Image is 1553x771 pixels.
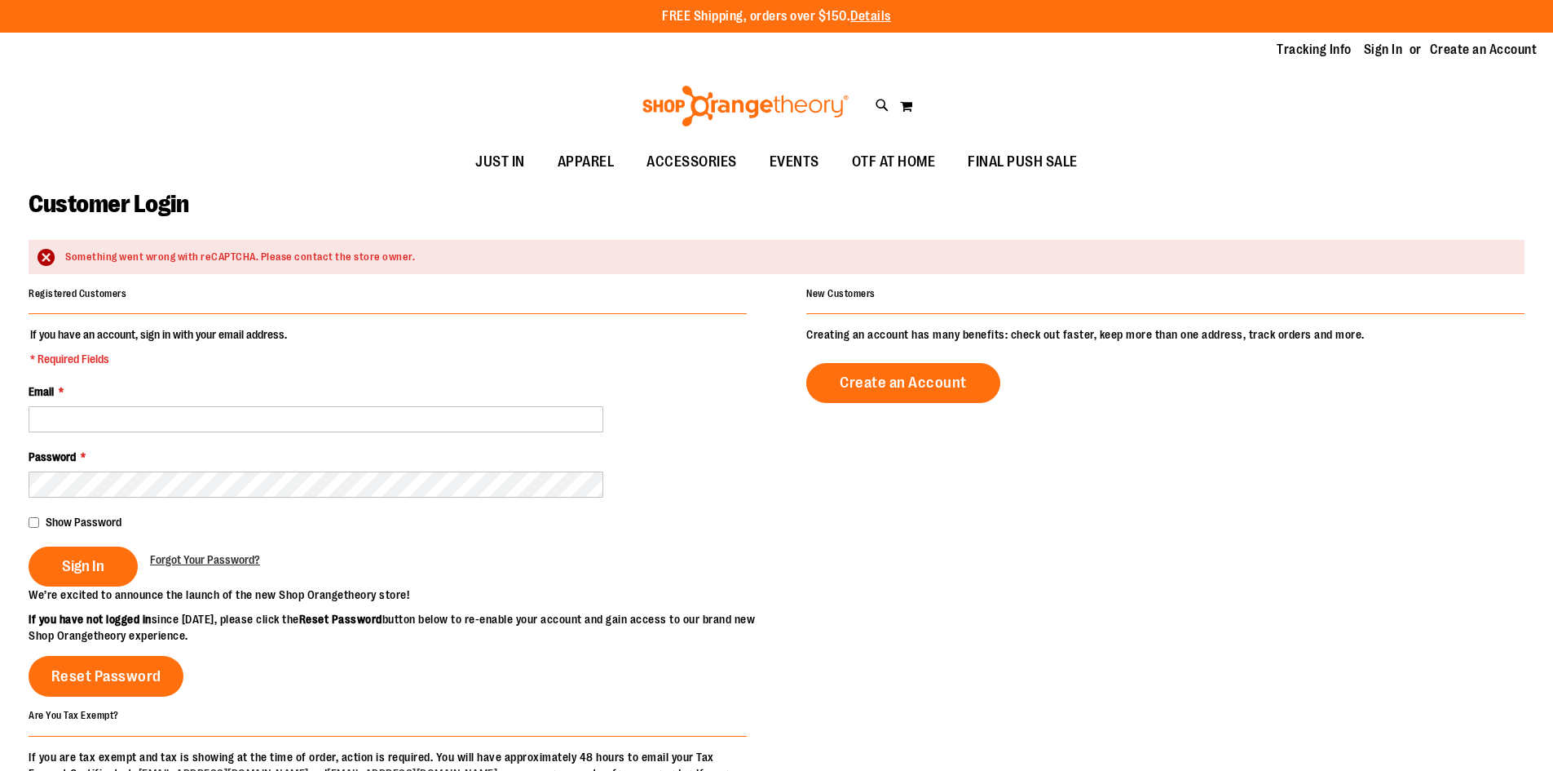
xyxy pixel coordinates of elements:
[29,613,152,626] strong: If you have not logged in
[29,190,188,218] span: Customer Login
[29,656,183,697] a: Reset Password
[29,326,289,367] legend: If you have an account, sign in with your email address.
[806,326,1524,343] p: Creating an account has many benefits: check out faster, keep more than one address, track orders...
[150,553,260,566] span: Forgot Your Password?
[459,144,541,181] a: JUST IN
[753,144,836,181] a: EVENTS
[968,144,1078,180] span: FINAL PUSH SALE
[29,288,126,299] strong: Registered Customers
[850,9,891,24] a: Details
[806,363,1000,403] a: Create an Account
[951,144,1094,181] a: FINAL PUSH SALE
[62,557,104,575] span: Sign In
[299,613,382,626] strong: Reset Password
[630,144,753,181] a: ACCESSORIES
[646,144,737,180] span: ACCESSORIES
[840,374,967,392] span: Create an Account
[29,710,119,721] strong: Are You Tax Exempt?
[29,611,777,644] p: since [DATE], please click the button below to re-enable your account and gain access to our bran...
[29,385,54,398] span: Email
[806,288,876,299] strong: New Customers
[770,144,819,180] span: EVENTS
[1277,41,1352,59] a: Tracking Info
[65,250,1508,265] div: Something went wrong with reCAPTCHA. Please contact the store owner.
[475,144,525,180] span: JUST IN
[1364,41,1403,59] a: Sign In
[29,587,777,603] p: We’re excited to announce the launch of the new Shop Orangetheory store!
[836,144,952,181] a: OTF AT HOME
[1430,41,1538,59] a: Create an Account
[558,144,615,180] span: APPAREL
[29,450,76,463] span: Password
[150,552,260,568] a: Forgot Your Password?
[640,86,851,126] img: Shop Orangetheory
[29,547,138,587] button: Sign In
[541,144,631,181] a: APPAREL
[852,144,936,180] span: OTF AT HOME
[51,667,161,685] span: Reset Password
[662,7,891,26] p: FREE Shipping, orders over $150.
[30,351,287,367] span: * Required Fields
[46,516,121,529] span: Show Password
